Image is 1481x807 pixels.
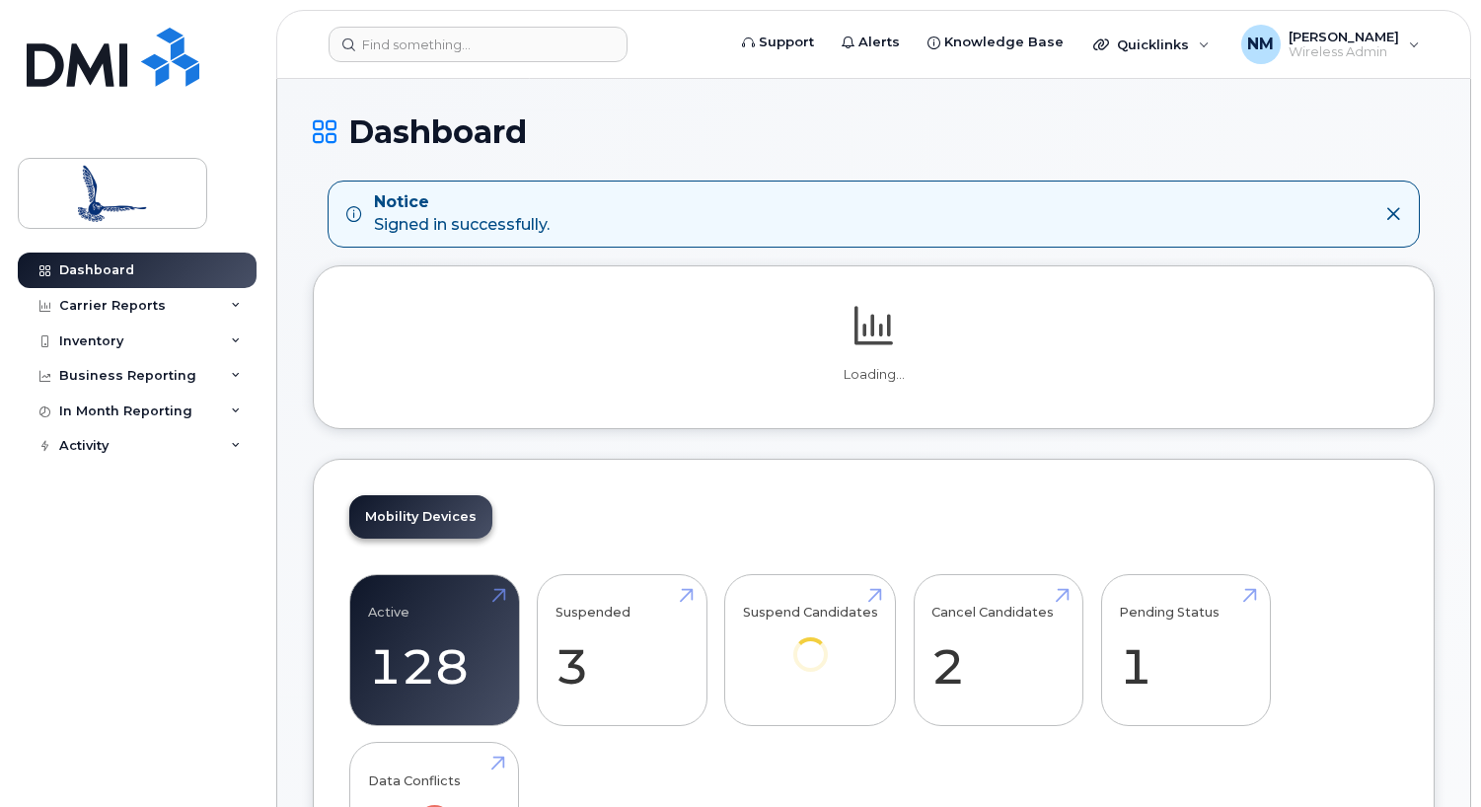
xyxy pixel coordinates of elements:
a: Active 128 [368,585,501,715]
div: Signed in successfully. [374,191,550,237]
a: Suspended 3 [555,585,689,715]
a: Cancel Candidates 2 [931,585,1065,715]
strong: Notice [374,191,550,214]
a: Mobility Devices [349,495,492,539]
p: Loading... [349,366,1398,384]
a: Pending Status 1 [1119,585,1252,715]
h1: Dashboard [313,114,1435,149]
a: Suspend Candidates [743,585,878,698]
